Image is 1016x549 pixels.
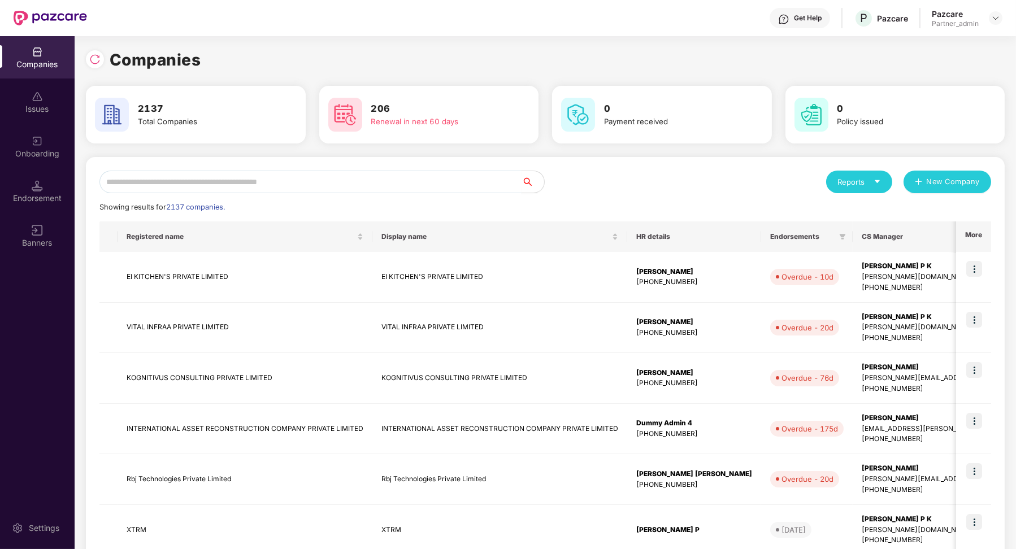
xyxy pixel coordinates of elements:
[932,19,979,28] div: Partner_admin
[118,252,372,303] td: EI KITCHEN'S PRIVATE LIMITED
[636,328,752,338] div: [PHONE_NUMBER]
[778,14,789,25] img: svg+xml;base64,PHN2ZyBpZD0iSGVscC0zMngzMiIgeG1sbnM9Imh0dHA6Ly93d3cudzMub3JnLzIwMDAvc3ZnIiB3aWR0aD...
[956,221,991,252] th: More
[372,303,627,354] td: VITAL INFRAA PRIVATE LIMITED
[372,252,627,303] td: EI KITCHEN'S PRIVATE LIMITED
[12,522,23,534] img: svg+xml;base64,PHN2ZyBpZD0iU2V0dGluZy0yMHgyMCIgeG1sbnM9Imh0dHA6Ly93d3cudzMub3JnLzIwMDAvc3ZnIiB3aW...
[860,11,867,25] span: P
[636,418,752,429] div: Dummy Admin 4
[877,13,908,24] div: Pazcare
[89,54,101,65] img: svg+xml;base64,PHN2ZyBpZD0iUmVsb2FkLTMyeDMyIiB4bWxucz0iaHR0cDovL3d3dy53My5vcmcvMjAwMC9zdmciIHdpZH...
[32,136,43,147] img: svg+xml;base64,PHN2ZyB3aWR0aD0iMjAiIGhlaWdodD0iMjAiIHZpZXdCb3g9IjAgMCAyMCAyMCIgZmlsbD0ibm9uZSIgeG...
[25,522,63,534] div: Settings
[110,47,201,72] h1: Companies
[636,277,752,287] div: [PHONE_NUMBER]
[770,232,835,241] span: Endorsements
[138,116,269,128] div: Total Companies
[372,404,627,455] td: INTERNATIONAL ASSET RECONSTRUCTION COMPANY PRIVATE LIMITED
[904,171,991,193] button: plusNew Company
[966,312,982,328] img: icon
[837,102,969,116] h3: 0
[837,116,969,128] div: Policy issued
[118,454,372,505] td: Rbj Technologies Private Limited
[927,176,980,188] span: New Company
[781,271,833,282] div: Overdue - 10d
[636,317,752,328] div: [PERSON_NAME]
[636,378,752,389] div: [PHONE_NUMBER]
[915,178,922,187] span: plus
[32,225,43,236] img: svg+xml;base64,PHN2ZyB3aWR0aD0iMTYiIGhlaWdodD0iMTYiIHZpZXdCb3g9IjAgMCAxNiAxNiIgZmlsbD0ibm9uZSIgeG...
[32,46,43,58] img: svg+xml;base64,PHN2ZyBpZD0iQ29tcGFuaWVzIiB4bWxucz0iaHR0cDovL3d3dy53My5vcmcvMjAwMC9zdmciIHdpZHRoPS...
[371,116,502,128] div: Renewal in next 60 days
[966,413,982,429] img: icon
[381,232,610,241] span: Display name
[604,116,735,128] div: Payment received
[636,267,752,277] div: [PERSON_NAME]
[372,221,627,252] th: Display name
[636,469,752,480] div: [PERSON_NAME] [PERSON_NAME]
[794,98,828,132] img: svg+xml;base64,PHN2ZyB4bWxucz0iaHR0cDovL3d3dy53My5vcmcvMjAwMC9zdmciIHdpZHRoPSI2MCIgaGVpZ2h0PSI2MC...
[328,98,362,132] img: svg+xml;base64,PHN2ZyB4bWxucz0iaHR0cDovL3d3dy53My5vcmcvMjAwMC9zdmciIHdpZHRoPSI2MCIgaGVpZ2h0PSI2MC...
[521,177,544,186] span: search
[781,524,806,535] div: [DATE]
[837,176,881,188] div: Reports
[636,525,752,535] div: [PERSON_NAME] P
[95,98,129,132] img: svg+xml;base64,PHN2ZyB4bWxucz0iaHR0cDovL3d3dy53My5vcmcvMjAwMC9zdmciIHdpZHRoPSI2MCIgaGVpZ2h0PSI2MC...
[372,353,627,404] td: KOGNITIVUS CONSULTING PRIVATE LIMITED
[636,368,752,378] div: [PERSON_NAME]
[118,303,372,354] td: VITAL INFRAA PRIVATE LIMITED
[118,404,372,455] td: INTERNATIONAL ASSET RECONSTRUCTION COMPANY PRIVATE LIMITED
[521,171,545,193] button: search
[127,232,355,241] span: Registered name
[781,473,833,485] div: Overdue - 20d
[794,14,822,23] div: Get Help
[991,14,1000,23] img: svg+xml;base64,PHN2ZyBpZD0iRHJvcGRvd24tMzJ4MzIiIHhtbG5zPSJodHRwOi8vd3d3LnczLm9yZy8yMDAwL3N2ZyIgd2...
[372,454,627,505] td: Rbj Technologies Private Limited
[561,98,595,132] img: svg+xml;base64,PHN2ZyB4bWxucz0iaHR0cDovL3d3dy53My5vcmcvMjAwMC9zdmciIHdpZHRoPSI2MCIgaGVpZ2h0PSI2MC...
[966,514,982,530] img: icon
[627,221,761,252] th: HR details
[99,203,225,211] span: Showing results for
[604,102,735,116] h3: 0
[118,353,372,404] td: KOGNITIVUS CONSULTING PRIVATE LIMITED
[371,102,502,116] h3: 206
[966,463,982,479] img: icon
[839,233,846,240] span: filter
[166,203,225,211] span: 2137 companies.
[874,178,881,185] span: caret-down
[781,423,838,434] div: Overdue - 175d
[966,261,982,277] img: icon
[837,230,848,243] span: filter
[636,429,752,439] div: [PHONE_NUMBER]
[781,372,833,384] div: Overdue - 76d
[32,91,43,102] img: svg+xml;base64,PHN2ZyBpZD0iSXNzdWVzX2Rpc2FibGVkIiB4bWxucz0iaHR0cDovL3d3dy53My5vcmcvMjAwMC9zdmciIH...
[118,221,372,252] th: Registered name
[14,11,87,25] img: New Pazcare Logo
[932,8,979,19] div: Pazcare
[781,322,833,333] div: Overdue - 20d
[636,480,752,490] div: [PHONE_NUMBER]
[966,362,982,378] img: icon
[32,180,43,191] img: svg+xml;base64,PHN2ZyB3aWR0aD0iMTQuNSIgaGVpZ2h0PSIxNC41IiB2aWV3Qm94PSIwIDAgMTYgMTYiIGZpbGw9Im5vbm...
[138,102,269,116] h3: 2137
